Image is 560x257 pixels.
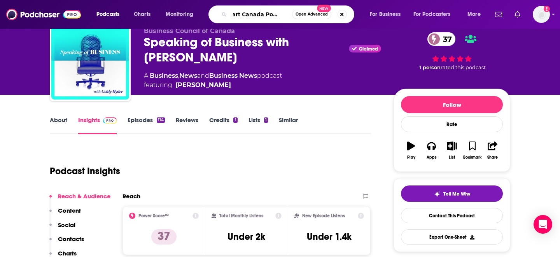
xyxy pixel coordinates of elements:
[144,27,235,35] span: Business Council of Canada
[175,80,231,90] a: Goldy Hyder
[533,6,550,23] span: Logged in as amaclellan
[179,72,197,79] a: News
[533,6,550,23] button: Show profile menu
[122,192,140,200] h2: Reach
[248,116,268,134] a: Lists1
[128,116,165,134] a: Episodes114
[58,235,84,243] p: Contacts
[449,155,455,160] div: List
[178,72,179,79] span: ,
[233,117,237,123] div: 1
[394,27,510,76] div: 37 1 personrated this podcast
[307,231,352,243] h3: Under 1.4k
[483,136,503,164] button: Share
[197,72,209,79] span: and
[511,8,523,21] a: Show notifications dropdown
[419,65,441,70] span: 1 person
[134,9,150,20] span: Charts
[302,213,345,219] h2: New Episode Listens
[279,116,298,134] a: Similar
[408,8,462,21] button: open menu
[144,80,282,90] span: featuring
[151,229,177,245] p: 37
[144,71,282,90] div: A podcast
[150,72,178,79] a: Business
[58,221,75,229] p: Social
[317,5,331,12] span: New
[49,221,75,236] button: Social
[216,5,362,23] div: Search podcasts, credits, & more...
[209,116,237,134] a: Credits1
[103,117,117,124] img: Podchaser Pro
[407,155,415,160] div: Play
[6,7,81,22] img: Podchaser - Follow, Share and Rate Podcasts
[166,9,193,20] span: Monitoring
[138,213,169,219] h2: Power Score™
[49,192,110,207] button: Reach & Audience
[219,213,263,219] h2: Total Monthly Listens
[443,191,470,197] span: Tell Me Why
[50,116,67,134] a: About
[462,136,482,164] button: Bookmark
[292,10,331,19] button: Open AdvancedNew
[58,250,77,257] p: Charts
[209,72,257,79] a: Business News
[435,32,456,46] span: 37
[534,215,552,234] div: Open Intercom Messenger
[463,155,481,160] div: Bookmark
[157,117,165,123] div: 114
[442,136,462,164] button: List
[467,9,481,20] span: More
[51,22,129,100] img: Speaking of Business with Goldy Hyder
[58,192,110,200] p: Reach & Audience
[160,8,203,21] button: open menu
[401,116,503,132] div: Rate
[364,8,410,21] button: open menu
[401,229,503,245] button: Export One-Sheet
[296,12,328,16] span: Open Advanced
[50,165,120,177] h1: Podcast Insights
[492,8,505,21] a: Show notifications dropdown
[230,8,292,21] input: Search podcasts, credits, & more...
[462,8,490,21] button: open menu
[401,136,421,164] button: Play
[487,155,498,160] div: Share
[427,155,437,160] div: Apps
[96,9,119,20] span: Podcasts
[427,32,456,46] a: 37
[91,8,129,21] button: open menu
[78,116,117,134] a: InsightsPodchaser Pro
[421,136,441,164] button: Apps
[401,185,503,202] button: tell me why sparkleTell Me Why
[533,6,550,23] img: User Profile
[359,47,378,51] span: Claimed
[544,6,550,12] svg: Add a profile image
[58,207,81,214] p: Content
[413,9,451,20] span: For Podcasters
[129,8,155,21] a: Charts
[434,191,440,197] img: tell me why sparkle
[264,117,268,123] div: 1
[176,116,198,134] a: Reviews
[49,235,84,250] button: Contacts
[401,208,503,223] a: Contact This Podcast
[49,207,81,221] button: Content
[370,9,401,20] span: For Business
[401,96,503,113] button: Follow
[441,65,486,70] span: rated this podcast
[227,231,265,243] h3: Under 2k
